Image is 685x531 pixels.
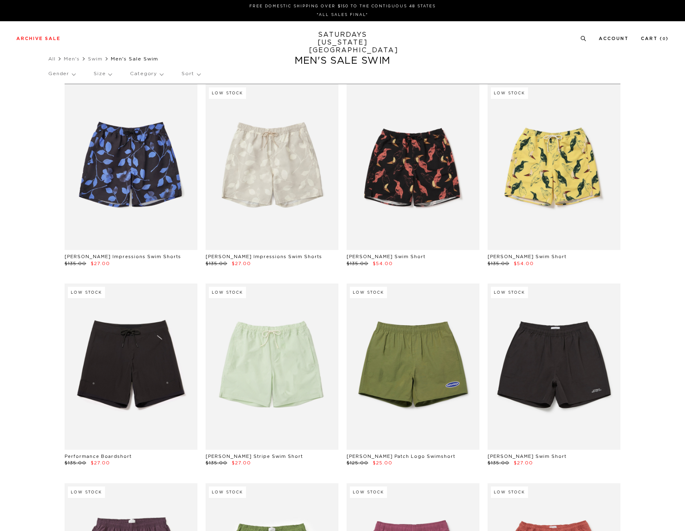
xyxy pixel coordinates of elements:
[65,461,86,465] span: $135.00
[514,461,533,465] span: $27.00
[488,261,509,266] span: $135.00
[209,486,246,498] div: Low Stock
[373,261,393,266] span: $54.00
[48,56,56,61] a: All
[209,287,246,298] div: Low Stock
[488,454,566,459] a: [PERSON_NAME] Swim Short
[209,87,246,99] div: Low Stock
[64,56,80,61] a: Men's
[65,254,181,259] a: [PERSON_NAME] Impressions Swim Shorts
[488,461,509,465] span: $135.00
[663,37,666,41] small: 0
[491,87,528,99] div: Low Stock
[350,287,387,298] div: Low Stock
[373,461,392,465] span: $25.00
[16,36,60,41] a: Archive Sale
[91,261,110,266] span: $27.00
[347,261,368,266] span: $135.00
[88,56,103,61] a: Swim
[514,261,534,266] span: $54.00
[91,461,110,465] span: $27.00
[68,287,105,298] div: Low Stock
[94,65,112,83] p: Size
[181,65,200,83] p: Sort
[347,454,455,459] a: [PERSON_NAME] Patch Logo Swimshort
[347,254,425,259] a: [PERSON_NAME] Swim Short
[20,12,665,18] p: *ALL SALES FINAL*
[347,461,368,465] span: $125.00
[65,261,86,266] span: $135.00
[206,254,322,259] a: [PERSON_NAME] Impressions Swim Shorts
[599,36,629,41] a: Account
[491,287,528,298] div: Low Stock
[206,261,227,266] span: $135.00
[130,65,163,83] p: Category
[65,454,132,459] a: Performance Boardshort
[641,36,669,41] a: Cart (0)
[488,254,566,259] a: [PERSON_NAME] Swim Short
[309,31,376,54] a: SATURDAYS[US_STATE][GEOGRAPHIC_DATA]
[350,486,387,498] div: Low Stock
[111,56,158,61] span: Men's Sale Swim
[206,461,227,465] span: $135.00
[206,454,303,459] a: [PERSON_NAME] Stripe Swim Short
[20,3,665,9] p: FREE DOMESTIC SHIPPING OVER $150 TO THE CONTIGUOUS 48 STATES
[491,486,528,498] div: Low Stock
[232,261,251,266] span: $27.00
[48,65,75,83] p: Gender
[232,461,251,465] span: $27.00
[68,486,105,498] div: Low Stock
